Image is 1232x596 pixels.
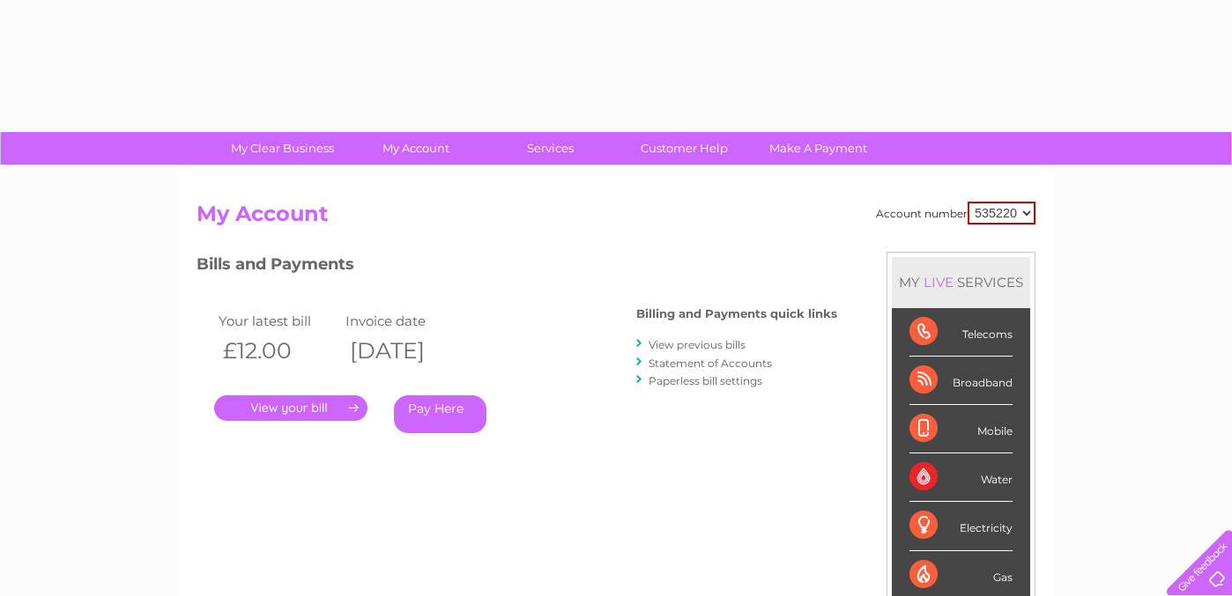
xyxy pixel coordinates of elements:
div: Broadband [909,357,1013,405]
h3: Bills and Payments [197,252,837,283]
div: Water [909,453,1013,502]
a: My Account [344,132,489,165]
a: Paperless bill settings [649,374,762,387]
a: Pay Here [394,395,486,433]
a: Statement of Accounts [649,357,772,370]
td: Invoice date [341,309,468,333]
th: [DATE] [341,333,468,369]
div: Telecoms [909,308,1013,357]
td: Your latest bill [214,309,341,333]
a: . [214,395,367,421]
div: Account number [876,202,1035,224]
div: LIVE [920,274,957,291]
a: My Clear Business [210,132,355,165]
a: Services [478,132,623,165]
div: Electricity [909,502,1013,550]
h2: My Account [197,202,1035,235]
a: View previous bills [649,338,746,351]
h4: Billing and Payments quick links [636,307,837,320]
a: Make A Payment [746,132,891,165]
div: MY SERVICES [892,257,1030,307]
th: £12.00 [214,333,341,369]
div: Mobile [909,405,1013,453]
a: Customer Help [612,132,757,165]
